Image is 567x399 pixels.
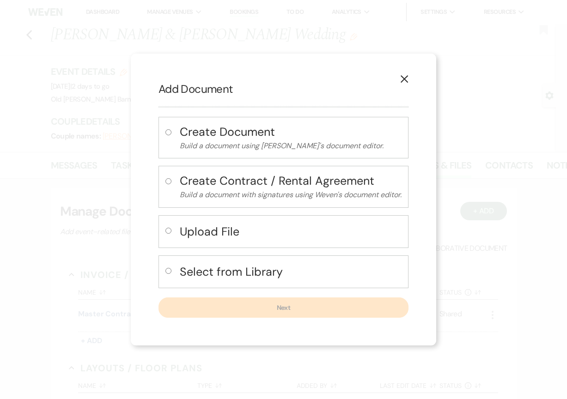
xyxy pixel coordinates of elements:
[180,124,402,140] h4: Create Document
[180,124,402,152] button: Create DocumentBuild a document using [PERSON_NAME]'s document editor.
[180,264,402,280] h4: Select from Library
[180,173,402,189] h4: Create Contract / Rental Agreement
[180,222,402,241] button: Upload File
[180,173,402,201] button: Create Contract / Rental AgreementBuild a document with signatures using Weven's document editor.
[180,140,402,152] p: Build a document using [PERSON_NAME]'s document editor.
[180,189,402,201] p: Build a document with signatures using Weven's document editor.
[159,297,408,318] button: Next
[159,81,408,97] h2: Add Document
[180,224,402,240] h4: Upload File
[180,262,402,281] button: Select from Library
